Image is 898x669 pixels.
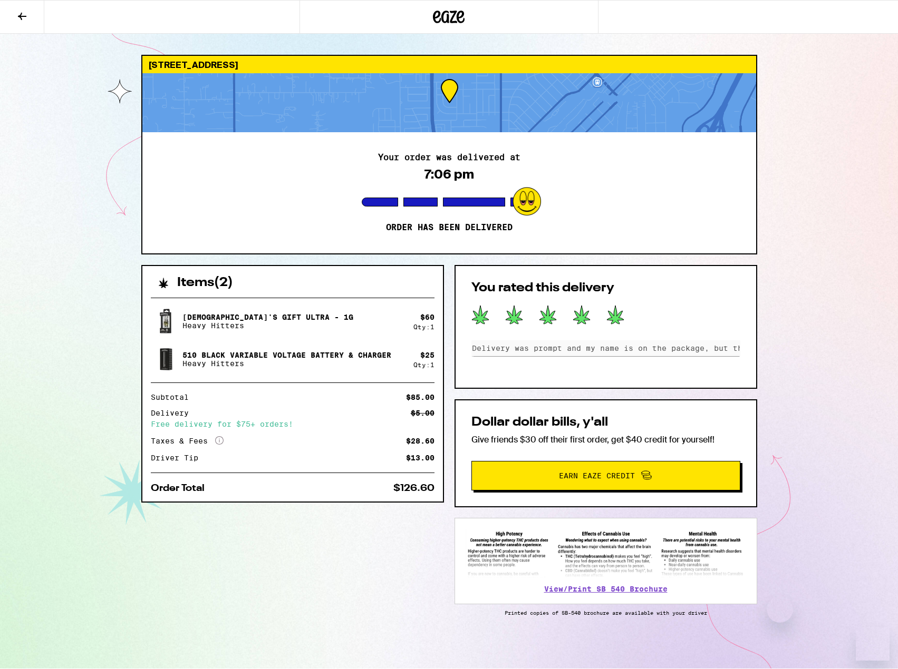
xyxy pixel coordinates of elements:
div: Delivery [151,409,196,417]
span: Earn Eaze Credit [559,472,635,479]
div: Qty: 1 [413,361,434,368]
div: 7:06 pm [424,167,474,182]
iframe: Button to launch messaging window [856,627,890,661]
img: 510 Black Variable Voltage Battery & Charger [151,345,180,374]
iframe: Close message [767,596,793,623]
div: $13.00 [406,454,434,461]
p: 510 Black Variable Voltage Battery & Charger [182,351,391,359]
p: Heavy Hitters [182,359,391,368]
p: [DEMOGRAPHIC_DATA]'s Gift Ultra - 1g [182,313,353,321]
img: God's Gift Ultra - 1g [151,307,180,336]
a: View/Print SB 540 Brochure [544,585,668,593]
div: Free delivery for $75+ orders! [151,420,434,428]
p: Give friends $30 off their first order, get $40 credit for yourself! [471,434,740,445]
div: Subtotal [151,393,196,401]
p: Heavy Hitters [182,321,353,330]
p: Order has been delivered [386,222,513,233]
div: Driver Tip [151,454,206,461]
div: Taxes & Fees [151,436,224,446]
input: Any feedback? [471,340,740,356]
div: Order Total [151,484,212,493]
div: $ 60 [420,313,434,321]
div: $28.60 [406,437,434,445]
div: [STREET_ADDRESS] [142,56,756,73]
p: Printed copies of SB-540 brochure are available with your driver [455,609,757,616]
div: $126.60 [393,484,434,493]
button: Earn Eaze Credit [471,461,740,490]
h2: Dollar dollar bills, y'all [471,416,740,429]
div: $5.00 [411,409,434,417]
h2: Your order was delivered at [378,153,520,162]
div: $85.00 [406,393,434,401]
h2: You rated this delivery [471,282,740,294]
div: Qty: 1 [413,323,434,330]
div: $ 25 [420,351,434,359]
img: SB 540 Brochure preview [466,529,746,578]
h2: Items ( 2 ) [177,277,233,289]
